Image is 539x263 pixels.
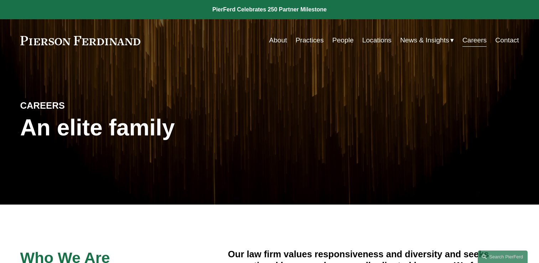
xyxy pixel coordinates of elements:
[20,100,145,111] h4: CAREERS
[462,33,487,47] a: Careers
[400,33,454,47] a: folder dropdown
[269,33,287,47] a: About
[362,33,392,47] a: Locations
[296,33,324,47] a: Practices
[20,115,270,141] h1: An elite family
[332,33,354,47] a: People
[478,251,528,263] a: Search this site
[495,33,519,47] a: Contact
[400,34,449,47] span: News & Insights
